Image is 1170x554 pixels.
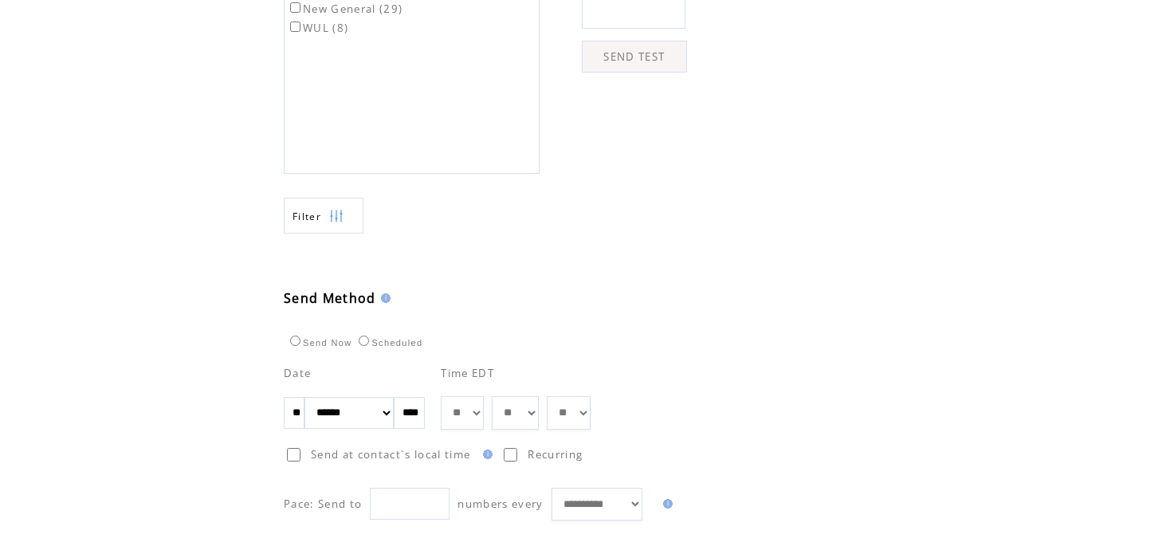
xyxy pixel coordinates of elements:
[284,497,362,511] span: Pace: Send to
[287,2,402,16] label: New General (29)
[290,22,300,32] input: WUL (8)
[284,198,363,234] a: Filter
[329,198,344,234] img: filters.png
[287,21,348,35] label: WUL (8)
[286,338,351,348] label: Send Now
[528,447,583,462] span: Recurring
[290,336,300,346] input: Send Now
[290,2,300,13] input: New General (29)
[441,366,494,380] span: Time EDT
[457,497,543,511] span: numbers every
[284,289,376,307] span: Send Method
[658,499,673,509] img: help.gif
[359,336,369,346] input: Scheduled
[292,210,321,223] span: Show filters
[478,450,493,459] img: help.gif
[376,293,391,303] img: help.gif
[311,447,470,462] span: Send at contact`s local time
[582,41,687,73] a: SEND TEST
[284,366,311,380] span: Date
[355,338,422,348] label: Scheduled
